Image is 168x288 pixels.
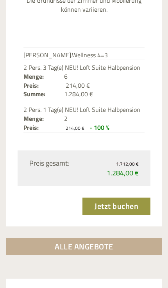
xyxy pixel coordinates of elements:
td: 2 Pers. 1 Tag(e) NEU! Loft Suite Halbpension [23,102,145,114]
a: Jetzt buchen [82,198,150,215]
td: 1.284,00 € [23,90,145,102]
td: 6 [23,72,145,81]
a: ALLE ANGEBOTE [6,238,162,255]
td: [PERSON_NAME].Wellness 4=3 [23,48,145,60]
span: 214,00 € [66,81,90,90]
div: Preis gesamt: [23,158,84,168]
span: 1.284,00 € [107,168,139,178]
span: 214,00 € [66,124,84,132]
span: - 100 % [89,123,109,132]
td: 2 Pers. 3 Tag(e) NEU! Loft Suite Halbpension [23,60,145,72]
td: 2 [23,114,145,123]
span: 1.712,00 € [116,160,139,168]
